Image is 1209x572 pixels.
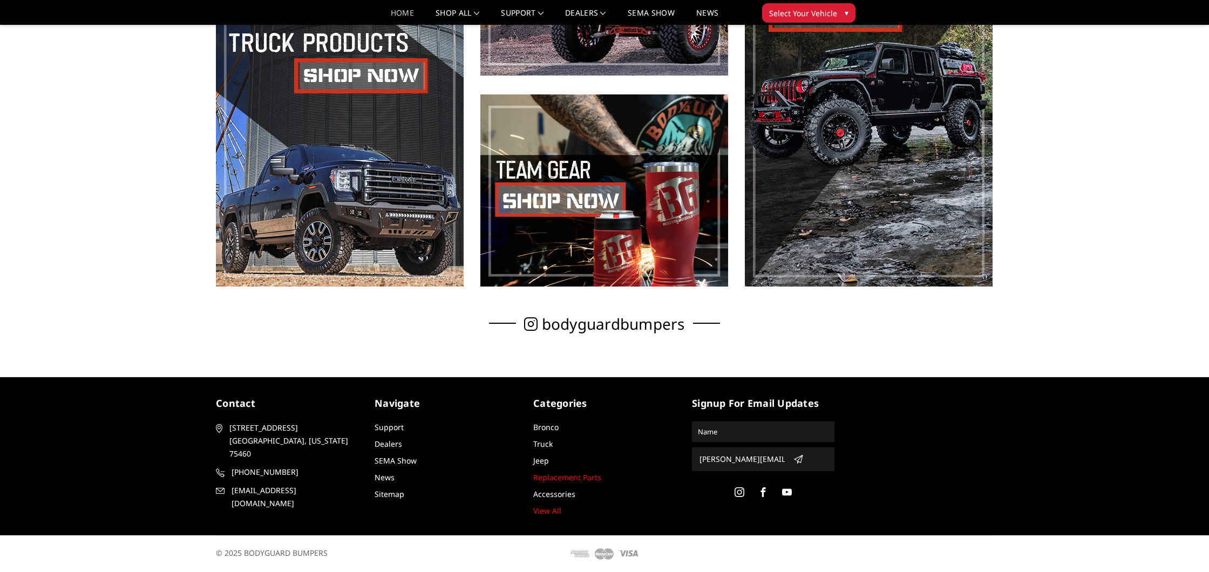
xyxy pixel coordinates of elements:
[216,548,328,558] span: © 2025 BODYGUARD BUMPERS
[533,489,575,499] a: Accessories
[533,455,549,466] a: Jeep
[533,422,559,432] a: Bronco
[533,506,561,516] a: View All
[694,423,833,440] input: Name
[565,9,606,25] a: Dealers
[436,9,479,25] a: shop all
[501,9,544,25] a: Support
[216,484,358,510] a: [EMAIL_ADDRESS][DOMAIN_NAME]
[216,396,358,411] h5: contact
[375,472,395,482] a: News
[696,9,718,25] a: News
[391,9,414,25] a: Home
[216,466,358,479] a: [PHONE_NUMBER]
[845,7,848,18] span: ▾
[533,472,601,482] a: Replacement Parts
[533,396,676,411] h5: Categories
[762,3,855,23] button: Select Your Vehicle
[542,318,685,330] span: bodyguardbumpers
[533,439,553,449] a: Truck
[375,396,517,411] h5: Navigate
[375,422,404,432] a: Support
[229,421,355,460] span: [STREET_ADDRESS] [GEOGRAPHIC_DATA], [US_STATE] 75460
[375,455,417,466] a: SEMA Show
[1155,520,1209,572] iframe: Chat Widget
[232,466,357,479] span: [PHONE_NUMBER]
[628,9,675,25] a: SEMA Show
[769,8,837,19] span: Select Your Vehicle
[232,484,357,510] span: [EMAIL_ADDRESS][DOMAIN_NAME]
[692,396,834,411] h5: signup for email updates
[375,439,402,449] a: Dealers
[695,451,789,468] input: Email
[375,489,404,499] a: Sitemap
